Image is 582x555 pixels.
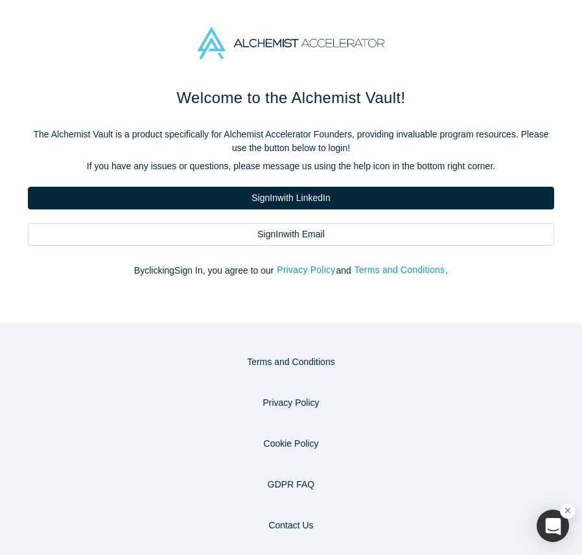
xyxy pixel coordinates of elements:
a: SignInwith Email [28,223,554,246]
button: Terms and Conditions [354,263,446,277]
a: GDPR FAQ [254,473,328,496]
img: Alchemist Accelerator Logo [198,27,384,59]
button: Privacy Policy [276,263,336,277]
button: Privacy Policy [249,392,332,414]
a: SignInwith LinkedIn [28,187,554,209]
button: Contact Us [255,514,327,537]
p: The Alchemist Vault is a product specifically for Alchemist Accelerator Founders, providing inval... [28,128,554,155]
h1: Welcome to the Alchemist Vault! [28,86,554,110]
p: If you have any issues or questions, please message us using the help icon in the bottom right co... [28,159,554,173]
button: Cookie Policy [250,432,332,455]
p: By clicking Sign In , you agree to our and . [28,264,554,277]
button: Terms and Conditions [233,351,348,373]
